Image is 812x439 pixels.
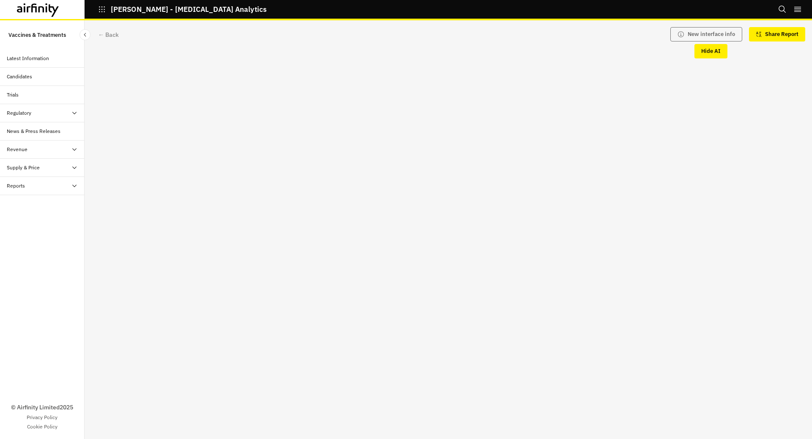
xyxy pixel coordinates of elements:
[27,423,58,431] a: Cookie Policy
[7,109,31,117] div: Regulatory
[98,2,266,17] button: [PERSON_NAME] - [MEDICAL_DATA] Analytics
[765,31,798,38] p: Share Report
[27,414,58,421] a: Privacy Policy
[778,2,787,17] button: Search
[11,403,73,412] p: © Airfinity Limited 2025
[7,164,40,171] div: Supply & Price
[8,27,66,43] p: Vaccines & Treatments
[111,6,266,13] p: [PERSON_NAME] - [MEDICAL_DATA] Analytics
[7,182,25,190] div: Reports
[694,44,727,58] button: Hide AI
[98,30,119,39] div: ← Back
[7,146,27,153] div: Revenue
[7,73,32,80] div: Candidates
[7,91,19,99] div: Trials
[749,27,805,41] button: Share Report
[7,55,49,62] div: Latest Information
[80,29,91,40] button: Close Sidebar
[670,27,742,41] button: New interface info
[7,127,60,135] div: News & Press Releases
